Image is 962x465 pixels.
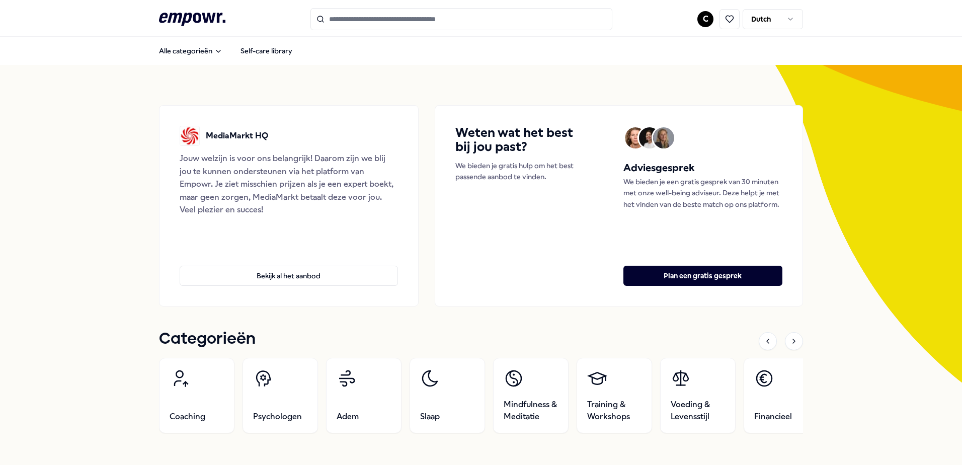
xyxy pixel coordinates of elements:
[326,358,402,433] a: Adem
[180,126,200,146] img: MediaMarkt HQ
[697,11,713,27] button: C
[253,411,302,423] span: Psychologen
[243,358,318,433] a: Psychologen
[159,327,256,352] h1: Categorieën
[754,411,792,423] span: Financieel
[206,129,268,142] p: MediaMarkt HQ
[653,127,674,148] img: Avatar
[310,8,612,30] input: Search for products, categories or subcategories
[504,399,558,423] span: Mindfulness & Meditatie
[623,176,782,210] p: We bieden je een gratis gesprek van 30 minuten met onze well-being adviseur. Deze helpt je met he...
[660,358,736,433] a: Voeding & Levensstijl
[170,411,205,423] span: Coaching
[180,250,398,286] a: Bekijk al het aanbod
[625,127,646,148] img: Avatar
[151,41,230,61] button: Alle categorieën
[577,358,652,433] a: Training & Workshops
[232,41,300,61] a: Self-care library
[639,127,660,148] img: Avatar
[671,399,725,423] span: Voeding & Levensstijl
[744,358,819,433] a: Financieel
[151,41,300,61] nav: Main
[410,358,485,433] a: Slaap
[337,411,359,423] span: Adem
[420,411,440,423] span: Slaap
[180,266,398,286] button: Bekijk al het aanbod
[623,266,782,286] button: Plan een gratis gesprek
[587,399,642,423] span: Training & Workshops
[180,152,398,216] div: Jouw welzijn is voor ons belangrijk! Daarom zijn we blij jou te kunnen ondersteunen via het platf...
[159,358,234,433] a: Coaching
[623,160,782,176] h5: Adviesgesprek
[493,358,569,433] a: Mindfulness & Meditatie
[455,126,583,154] h4: Weten wat het best bij jou past?
[455,160,583,183] p: We bieden je gratis hulp om het best passende aanbod te vinden.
